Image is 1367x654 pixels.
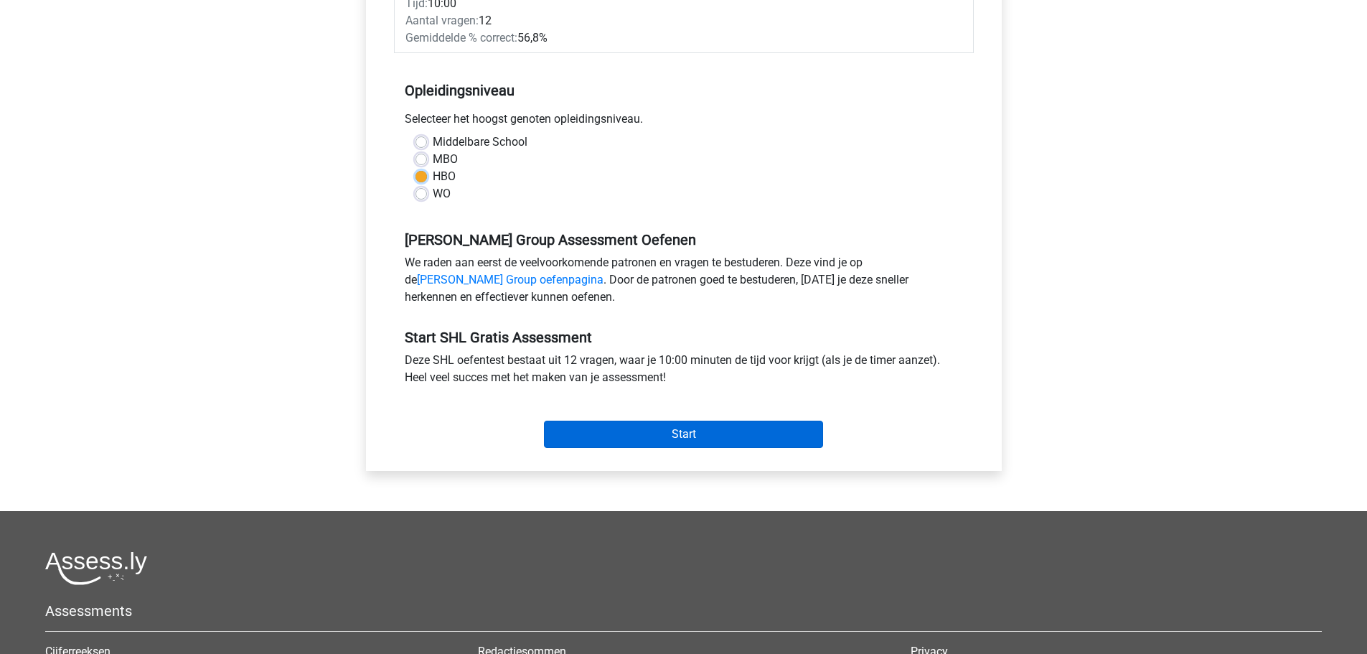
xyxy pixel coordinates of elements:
div: Selecteer het hoogst genoten opleidingsniveau. [394,111,974,134]
label: MBO [433,151,458,168]
a: [PERSON_NAME] Group oefenpagina [417,273,603,286]
h5: Start SHL Gratis Assessment [405,329,963,346]
label: Middelbare School [433,134,527,151]
span: Gemiddelde % correct: [405,31,517,45]
div: We raden aan eerst de veelvoorkomende patronen en vragen te bestuderen. Deze vind je op de . Door... [394,254,974,312]
label: WO [433,185,451,202]
input: Start [544,421,823,448]
span: Aantal vragen: [405,14,479,27]
h5: Assessments [45,602,1322,620]
img: Assessly logo [45,551,147,585]
div: Deze SHL oefentest bestaat uit 12 vragen, waar je 10:00 minuten de tijd voor krijgt (als je de ti... [394,352,974,392]
div: 56,8% [395,29,780,47]
h5: Opleidingsniveau [405,76,963,105]
label: HBO [433,168,456,185]
h5: [PERSON_NAME] Group Assessment Oefenen [405,231,963,248]
div: 12 [395,12,780,29]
